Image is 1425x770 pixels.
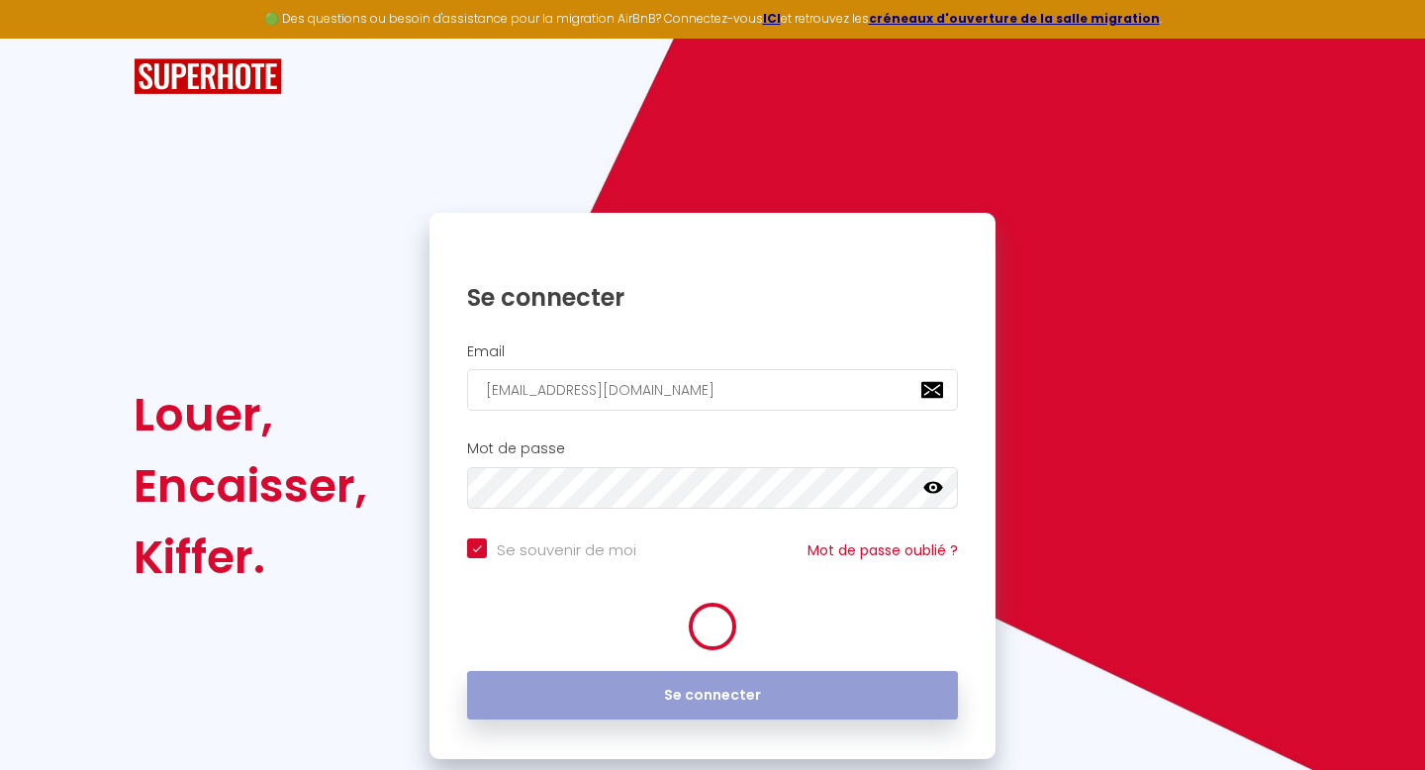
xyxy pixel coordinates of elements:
[807,540,958,560] a: Mot de passe oublié ?
[763,10,781,27] a: ICI
[16,8,75,67] button: Ouvrir le widget de chat LiveChat
[467,671,958,721] button: Se connecter
[134,522,367,593] div: Kiffer.
[467,369,958,411] input: Ton Email
[467,282,958,313] h1: Se connecter
[134,58,282,95] img: SuperHote logo
[467,343,958,360] h2: Email
[869,10,1160,27] a: créneaux d'ouverture de la salle migration
[134,450,367,522] div: Encaisser,
[134,379,367,450] div: Louer,
[467,440,958,457] h2: Mot de passe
